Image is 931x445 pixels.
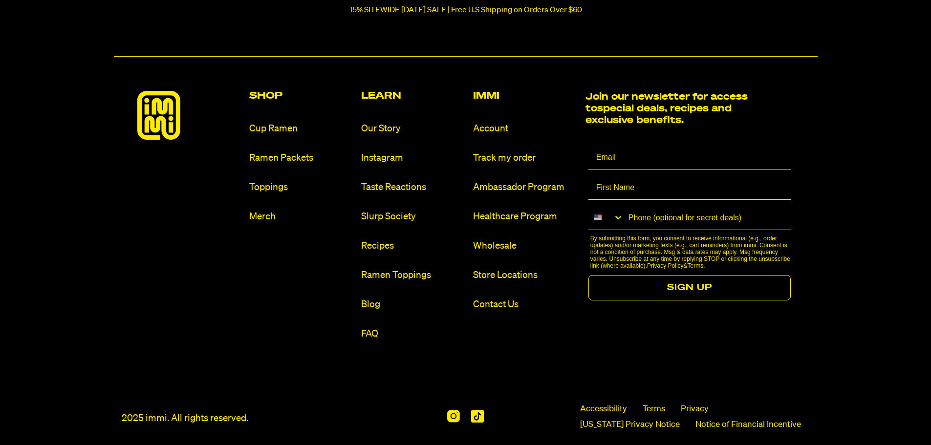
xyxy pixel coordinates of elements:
a: Ambassador Program [473,181,577,194]
a: Contact Us [473,298,577,311]
img: Tiktok [471,410,484,423]
a: Blog [361,298,465,311]
a: Privacy [681,403,709,415]
a: Track my order [473,151,577,165]
p: By submitting this form, you consent to receive informational (e.g., order updates) and/or market... [590,235,794,269]
input: First Name [588,175,791,200]
a: Privacy Policy [647,262,684,269]
h2: Join our newsletter for access to special deals, recipes and exclusive benefits. [585,91,754,126]
a: Notice of Financial Incentive [695,419,801,431]
p: 15% SITEWIDE [DATE] SALE | Free U.S Shipping on Orders Over $60 [349,6,582,15]
a: [US_STATE] Privacy Notice [580,419,680,431]
a: Cup Ramen [249,122,353,135]
a: FAQ [361,327,465,340]
h2: Shop [249,91,353,101]
a: Our Story [361,122,465,135]
input: Phone (optional for secret deals) [624,206,791,230]
a: Recipes [361,239,465,253]
a: Terms [688,262,704,269]
a: Instagram [361,151,465,165]
p: 2025 immi. All rights reserved. [122,412,248,425]
button: Search Countries [588,206,624,229]
h2: Immi [473,91,577,101]
a: Store Locations [473,269,577,282]
a: Slurp Society [361,210,465,223]
img: Instagram [447,410,459,423]
a: Ramen Packets [249,151,353,165]
a: Taste Reactions [361,181,465,194]
iframe: Marketing Popup [5,400,103,440]
h2: Learn [361,91,465,101]
span: Accessibility [580,403,627,415]
input: Email [588,145,791,170]
img: United States [594,213,602,221]
a: Ramen Toppings [361,269,465,282]
img: immieats [137,91,180,140]
a: Wholesale [473,239,577,253]
button: SIGN UP [588,275,791,300]
a: Toppings [249,181,353,194]
a: Account [473,122,577,135]
a: Healthcare Program [473,210,577,223]
a: Merch [249,210,353,223]
a: Terms [643,403,665,415]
